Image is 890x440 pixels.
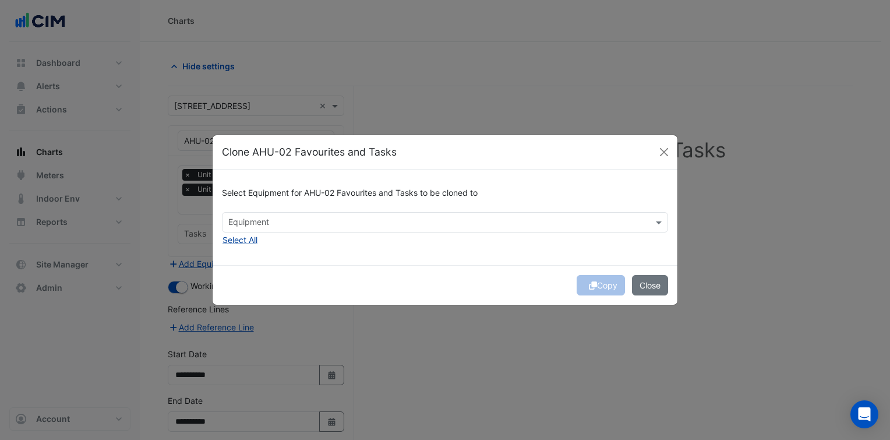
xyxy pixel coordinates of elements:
div: Open Intercom Messenger [850,400,878,428]
h5: Clone AHU-02 Favourites and Tasks [222,145,397,160]
h6: Select Equipment for AHU-02 Favourites and Tasks to be cloned to [222,188,668,198]
button: Close [632,275,668,295]
button: Select All [222,233,258,247]
div: Equipment [227,216,269,231]
button: Close [655,143,673,161]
